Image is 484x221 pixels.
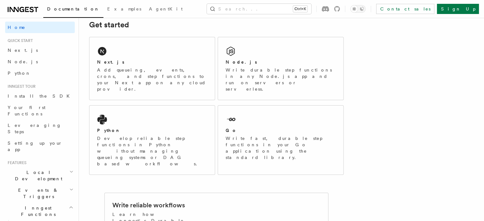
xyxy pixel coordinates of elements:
h2: Go [226,127,237,134]
a: Get started [89,20,129,29]
span: Inngest Functions [5,205,69,218]
h2: Node.js [226,59,257,65]
span: Local Development [5,169,69,182]
span: Quick start [5,38,33,43]
a: Contact sales [376,4,434,14]
span: Home [8,24,25,31]
a: PythonDevelop reliable step functions in Python without managing queueing systems or DAG based wo... [89,105,215,175]
a: Next.js [5,45,75,56]
kbd: Ctrl+K [293,6,307,12]
button: Search...Ctrl+K [207,4,311,14]
a: Node.jsWrite durable step functions in any Node.js app and run on servers or serverless. [218,37,344,100]
a: Your first Functions [5,102,75,120]
a: Next.jsAdd queueing, events, crons, and step functions to your Next app on any cloud provider. [89,37,215,100]
a: GoWrite fast, durable step functions in your Go application using the standard library. [218,105,344,175]
span: Events & Triggers [5,187,69,200]
a: Python [5,67,75,79]
span: Install the SDK [8,93,74,99]
h2: Next.js [97,59,124,65]
a: Leveraging Steps [5,120,75,137]
a: AgentKit [145,2,186,17]
span: Setting up your app [8,141,62,152]
a: Node.js [5,56,75,67]
p: Write fast, durable step functions in your Go application using the standard library. [226,135,336,161]
a: Documentation [43,2,103,18]
button: Toggle dark mode [350,5,366,13]
p: Add queueing, events, crons, and step functions to your Next app on any cloud provider. [97,67,207,92]
span: Next.js [8,48,38,53]
a: Sign Up [437,4,479,14]
button: Inngest Functions [5,202,75,220]
span: Documentation [47,6,100,11]
button: Events & Triggers [5,184,75,202]
span: Leveraging Steps [8,123,61,134]
p: Develop reliable step functions in Python without managing queueing systems or DAG based workflows. [97,135,207,167]
p: Write durable step functions in any Node.js app and run on servers or serverless. [226,67,336,92]
a: Install the SDK [5,90,75,102]
h2: Write reliable workflows [112,201,185,210]
h2: Python [97,127,121,134]
span: Features [5,160,26,165]
span: Your first Functions [8,105,46,116]
a: Examples [103,2,145,17]
span: Examples [107,6,141,11]
a: Home [5,22,75,33]
span: Node.js [8,59,38,64]
button: Local Development [5,167,75,184]
a: Setting up your app [5,137,75,155]
span: Python [8,71,31,76]
span: Inngest tour [5,84,36,89]
span: AgentKit [149,6,183,11]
